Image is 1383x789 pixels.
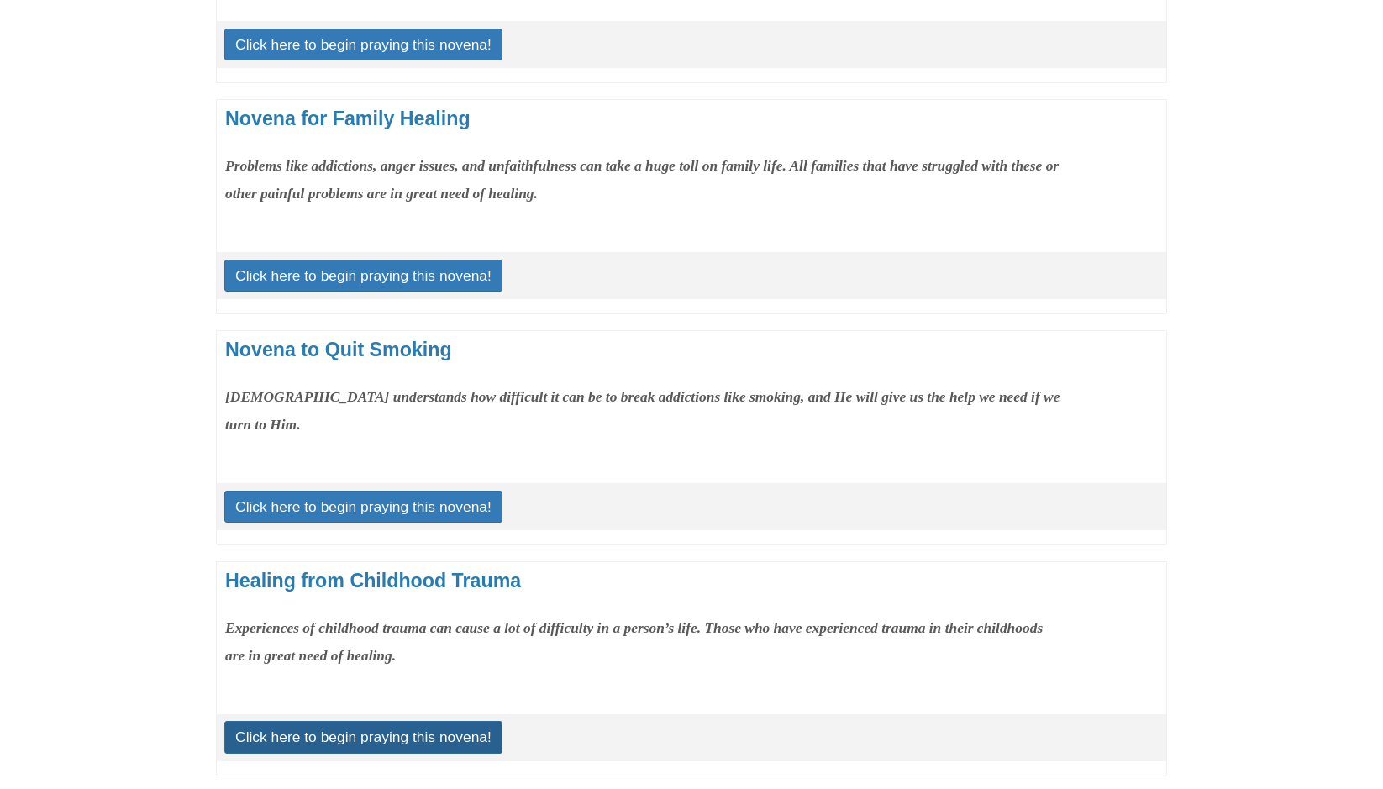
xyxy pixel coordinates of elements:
[224,491,502,523] a: Click here to begin praying this novena!
[225,619,1043,664] strong: Experiences of childhood trauma can cause a lot of difficulty in a person’s life. Those who have ...
[225,570,521,592] a: Healing from Childhood Trauma
[224,260,502,292] a: Click here to begin praying this novena!
[225,339,452,360] a: Novena to Quit Smoking
[225,157,1059,202] strong: Problems like addictions, anger issues, and unfaithfulness can take a huge toll on family life. A...
[225,388,1060,433] strong: [DEMOGRAPHIC_DATA] understands how difficult it can be to break addictions like smoking, and He w...
[224,721,502,753] a: Click here to begin praying this novena!
[224,29,502,60] a: Click here to begin praying this novena!
[225,108,471,129] a: Novena for Family Healing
